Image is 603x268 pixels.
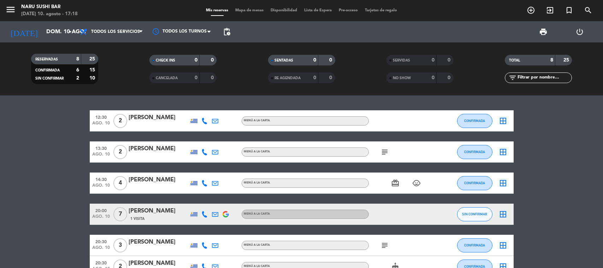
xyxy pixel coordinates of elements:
span: CONFIRMADA [464,119,485,123]
strong: 0 [448,58,452,63]
i: menu [5,4,16,15]
span: Tarjetas de regalo [361,8,401,12]
div: [PERSON_NAME] [129,259,189,268]
span: MENÚ A LA CARTA [244,265,270,268]
span: Lista de Espera [301,8,335,12]
i: border_all [499,179,507,187]
span: ago. 10 [92,152,110,160]
div: [PERSON_NAME] [129,206,189,216]
span: 20:00 [92,206,110,214]
span: ago. 10 [92,121,110,129]
span: ago. 10 [92,183,110,191]
i: power_settings_new [575,28,584,36]
i: border_all [499,148,507,156]
strong: 10 [89,76,96,81]
strong: 6 [76,68,79,72]
button: CONFIRMADA [457,114,492,128]
span: TOTAL [509,59,520,62]
strong: 8 [76,57,79,62]
span: 20:30 [92,258,110,267]
span: 13:30 [92,144,110,152]
span: Mis reservas [202,8,232,12]
span: RE AGENDADA [274,76,301,80]
button: SIN CONFIRMAR [457,207,492,221]
div: LOG OUT [561,21,598,42]
div: [PERSON_NAME] [129,238,189,247]
span: CONFIRMADA [35,69,60,72]
i: card_giftcard [391,179,400,187]
span: pending_actions [223,28,231,36]
span: CONFIRMADA [464,150,485,154]
span: 2 [113,145,127,159]
strong: 0 [432,58,434,63]
div: [PERSON_NAME] [129,175,189,185]
button: menu [5,4,16,17]
input: Filtrar por nombre... [517,74,572,82]
span: ago. 10 [92,245,110,254]
button: CONFIRMADA [457,238,492,252]
strong: 25 [89,57,96,62]
strong: 0 [211,58,215,63]
strong: 0 [329,58,333,63]
strong: 25 [563,58,571,63]
span: SIN CONFIRMAR [462,212,487,216]
strong: 0 [329,75,333,80]
i: border_all [499,117,507,125]
span: RESERVADAS [35,58,58,61]
i: child_care [412,179,421,187]
span: MENÚ A LA CARTA [244,119,270,122]
span: 1 Visita [130,216,144,222]
i: add_circle_outline [527,6,535,14]
strong: 8 [550,58,553,63]
div: [DATE] 10. agosto - 17:18 [21,11,78,18]
span: 2 [113,114,127,128]
div: [PERSON_NAME] [129,113,189,122]
i: arrow_drop_down [66,28,74,36]
div: [PERSON_NAME] [129,144,189,153]
span: SIN CONFIRMAR [35,77,64,80]
strong: 2 [76,76,79,81]
span: Mapa de mesas [232,8,267,12]
span: SERVIDAS [393,59,410,62]
i: search [584,6,592,14]
i: exit_to_app [546,6,554,14]
span: MENÚ A LA CARTA [244,212,270,215]
span: SENTADAS [274,59,293,62]
i: subject [380,148,389,156]
span: Disponibilidad [267,8,301,12]
strong: 0 [195,75,197,80]
span: MENÚ A LA CARTA [244,244,270,246]
img: google-logo.png [223,211,229,217]
button: CONFIRMADA [457,145,492,159]
i: [DATE] [5,24,43,40]
i: turned_in_not [565,6,573,14]
span: CONFIRMADA [464,181,485,185]
button: CONFIRMADA [457,176,492,190]
strong: 0 [448,75,452,80]
span: 12:30 [92,113,110,121]
span: 14:30 [92,175,110,183]
strong: 0 [313,75,316,80]
span: Pre-acceso [335,8,361,12]
span: CHECK INS [156,59,175,62]
strong: 0 [432,75,434,80]
i: border_all [499,210,507,219]
i: filter_list [508,74,517,82]
span: ago. 10 [92,214,110,222]
strong: 0 [211,75,215,80]
span: 7 [113,207,127,221]
strong: 0 [195,58,197,63]
span: 3 [113,238,127,252]
span: CONFIRMADA [464,243,485,247]
span: 4 [113,176,127,190]
span: Todos los servicios [91,29,140,34]
span: NO SHOW [393,76,411,80]
span: MENÚ A LA CARTA [244,181,270,184]
i: border_all [499,241,507,250]
span: print [539,28,548,36]
span: 20:30 [92,237,110,245]
span: CANCELADA [156,76,178,80]
span: MENÚ A LA CARTA [244,150,270,153]
i: subject [380,241,389,250]
div: NARU Sushi Bar [21,4,78,11]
